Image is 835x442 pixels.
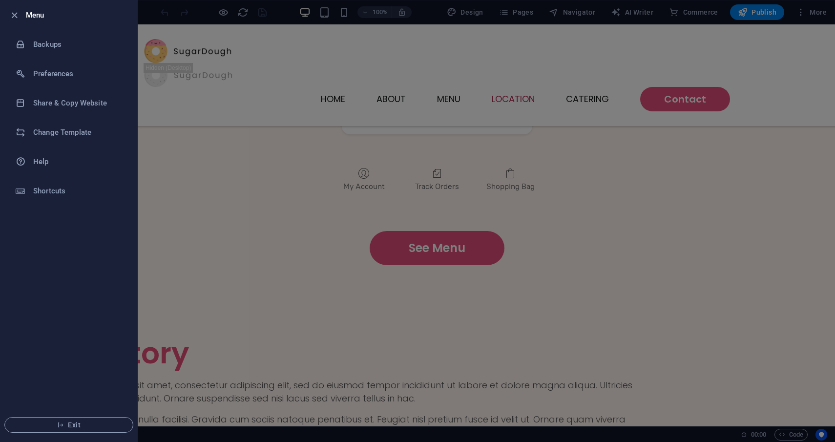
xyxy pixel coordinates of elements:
h6: Shortcuts [33,185,124,197]
button: Exit [4,417,133,433]
h6: Help [33,156,124,168]
span: Exit [13,421,125,429]
h6: Menu [26,9,129,21]
h6: Change Template [33,126,124,138]
h6: Share & Copy Website [33,97,124,109]
h6: Preferences [33,68,124,80]
a: Help [0,147,137,176]
h6: Backups [33,39,124,50]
